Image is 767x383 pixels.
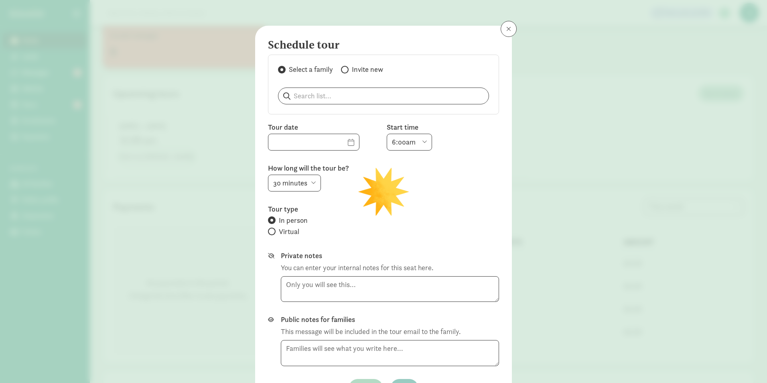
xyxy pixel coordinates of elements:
[268,204,499,214] label: Tour type
[281,251,499,261] label: Private notes
[268,163,499,173] label: How long will the tour be?
[281,315,499,324] label: Public notes for families
[387,122,499,132] label: Start time
[281,262,433,273] div: You can enter your internal notes for this seat here.
[281,326,461,337] div: This message will be included in the tour email to the family.
[727,344,767,383] iframe: Chat Widget
[278,88,489,104] input: Search list...
[289,65,333,74] span: Select a family
[268,39,493,51] h4: Schedule tour
[268,122,380,132] label: Tour date
[279,227,299,236] span: Virtual
[279,216,308,225] span: In person
[352,65,383,74] span: Invite new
